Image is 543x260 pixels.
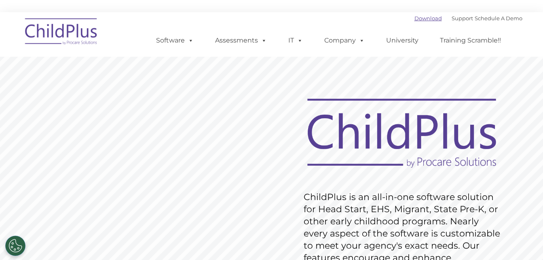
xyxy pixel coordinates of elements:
font: | [414,15,522,21]
a: IT [280,32,311,49]
a: University [378,32,427,49]
a: Software [148,32,202,49]
iframe: Chat Widget [503,221,543,260]
a: Support [452,15,473,21]
a: Assessments [207,32,275,49]
a: Training Scramble!! [432,32,509,49]
a: Download [414,15,442,21]
img: ChildPlus by Procare Solutions [21,13,102,53]
button: Cookies Settings [5,236,25,256]
a: Company [316,32,373,49]
a: Schedule A Demo [475,15,522,21]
